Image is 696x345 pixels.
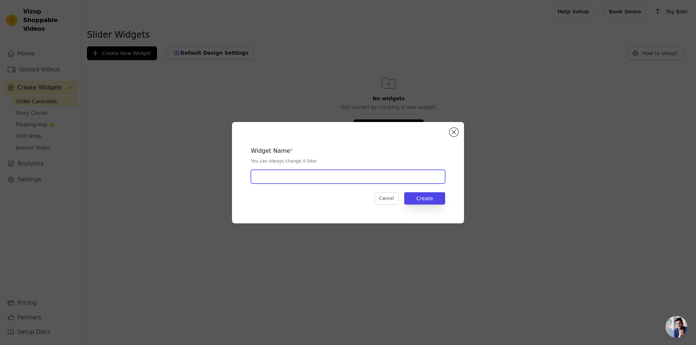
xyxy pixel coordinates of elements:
[374,192,399,205] button: Cancel
[449,128,458,136] button: Close modal
[251,158,445,164] p: You can always change it later
[666,316,687,338] div: Open chat
[404,192,445,205] button: Create
[251,147,290,155] legend: Widget Name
